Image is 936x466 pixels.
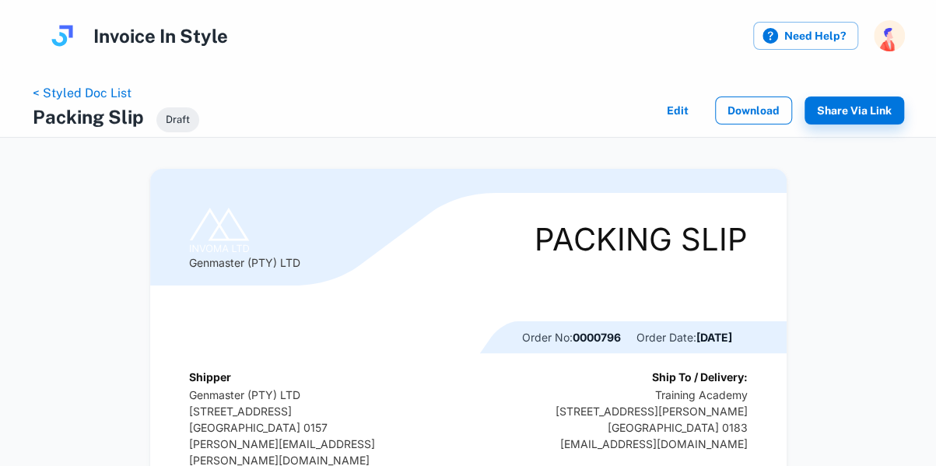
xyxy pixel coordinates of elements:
b: Ship To / Delivery: [652,370,748,384]
label: Need Help? [753,22,858,50]
b: Shipper [189,370,231,384]
span: Draft [156,112,199,128]
a: < Styled Doc List [33,86,131,100]
button: Share via Link [805,96,904,124]
h4: Packing Slip [33,103,144,131]
button: Edit [653,96,703,124]
nav: breadcrumb [33,84,199,103]
img: logo.svg [47,20,78,51]
img: Logo [189,208,251,254]
img: photoURL [874,20,905,51]
h4: Invoice In Style [93,22,228,50]
div: Genmaster (PTY) LTD [189,208,300,271]
div: Packing Slip [535,224,748,255]
p: Training Academy [STREET_ADDRESS][PERSON_NAME] [GEOGRAPHIC_DATA] 0183 [EMAIL_ADDRESS][DOMAIN_NAME] [556,387,748,452]
button: Download [715,96,792,124]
